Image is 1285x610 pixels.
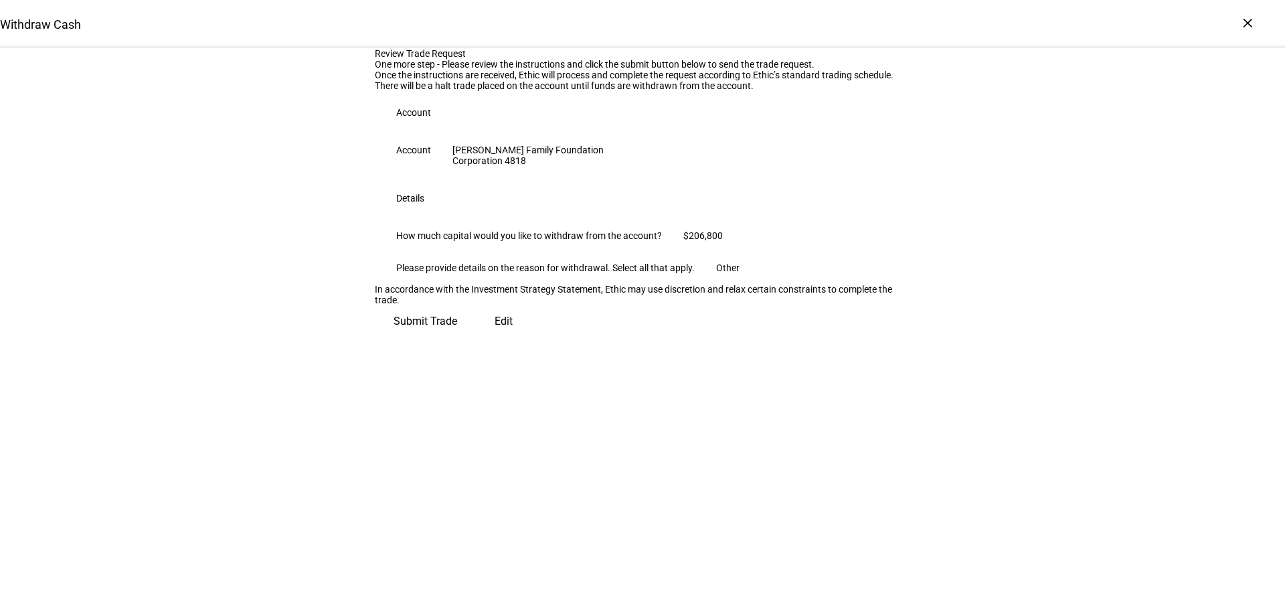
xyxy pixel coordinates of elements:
[452,145,604,155] div: [PERSON_NAME] Family Foundation
[495,305,513,337] span: Edit
[375,48,910,59] div: Review Trade Request
[375,59,910,70] div: One more step - Please review the instructions and click the submit button below to send the trad...
[1237,12,1258,33] div: ×
[452,155,604,166] div: Corporation 4818
[396,107,431,118] div: Account
[375,284,910,305] div: In accordance with the Investment Strategy Statement, Ethic may use discretion and relax certain ...
[396,230,662,241] div: How much capital would you like to withdraw from the account?
[683,230,723,241] div: $206,800
[396,193,424,204] div: Details
[396,262,695,273] div: Please provide details on the reason for withdrawal. Select all that apply.
[375,80,910,91] div: There will be a halt trade placed on the account until funds are withdrawn from the account.
[375,305,476,337] button: Submit Trade
[396,145,431,155] div: Account
[375,70,910,80] div: Once the instructions are received, Ethic will process and complete the request according to Ethi...
[476,305,531,337] button: Edit
[716,262,740,273] div: Other
[394,305,457,337] span: Submit Trade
